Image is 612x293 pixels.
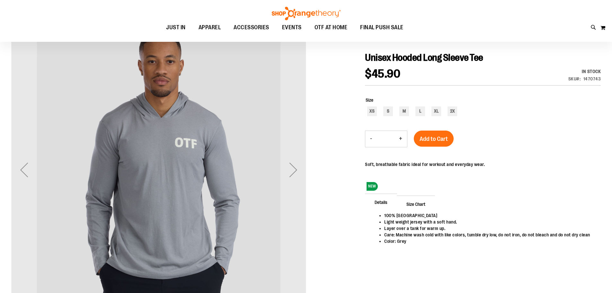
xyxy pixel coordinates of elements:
span: ACCESSORIES [234,20,269,35]
a: FINAL PUSH SALE [354,20,410,35]
span: $45.90 [365,67,400,80]
span: Details [365,194,397,210]
span: Add to Cart [420,135,448,142]
span: NEW [367,182,378,191]
input: Product quantity [377,131,394,147]
span: JUST IN [166,20,186,35]
span: Size [366,97,373,103]
div: S [383,106,393,116]
div: 1470743 [583,76,601,82]
button: Add to Cart [414,131,454,147]
button: Increase product quantity [394,131,407,147]
a: ACCESSORIES [227,20,276,35]
span: Size Chart [397,196,435,212]
button: Decrease product quantity [365,131,377,147]
div: Availability [568,68,601,75]
li: 100% [GEOGRAPHIC_DATA] [384,212,594,219]
li: Care: Machine wash cold with like colors, tumble dry low, do not iron, do not bleach and do not d... [384,232,594,238]
div: L [415,106,425,116]
div: M [399,106,409,116]
a: APPAREL [192,20,227,35]
a: JUST IN [160,20,192,35]
span: APPAREL [199,20,221,35]
span: Unisex Hooded Long Sleeve Tee [365,52,483,63]
div: In stock [568,68,601,75]
a: EVENTS [276,20,308,35]
img: Shop Orangetheory [271,7,341,20]
div: XS [367,106,377,116]
a: OTF AT HOME [308,20,354,35]
strong: SKU [568,76,581,81]
li: Layer over a tank for warm up. [384,225,594,232]
span: OTF AT HOME [315,20,348,35]
li: Light weight jersey with a soft hand. [384,219,594,225]
div: 2X [448,106,457,116]
div: XL [431,106,441,116]
p: Soft, breathable fabric ideal for workout and everyday wear. [365,161,485,168]
li: Color: Grey [384,238,594,244]
span: EVENTS [282,20,302,35]
span: FINAL PUSH SALE [360,20,404,35]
